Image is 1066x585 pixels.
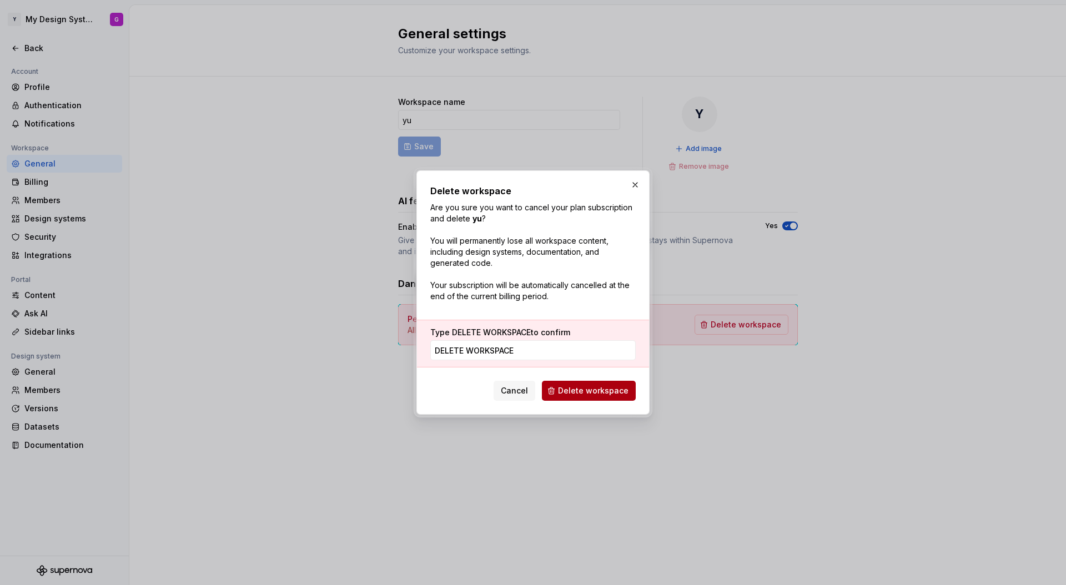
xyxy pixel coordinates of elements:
h2: Delete workspace [430,184,636,198]
button: Cancel [494,381,535,401]
span: Delete workspace [558,385,628,396]
span: DELETE WORKSPACE [452,327,531,337]
input: DELETE WORKSPACE [430,340,636,360]
label: Type to confirm [430,327,570,338]
span: Cancel [501,385,528,396]
button: Delete workspace [542,381,636,401]
p: Are you sure you want to cancel your plan subscription and delete ? You will permanently lose all... [430,202,636,302]
strong: yu [472,214,482,223]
